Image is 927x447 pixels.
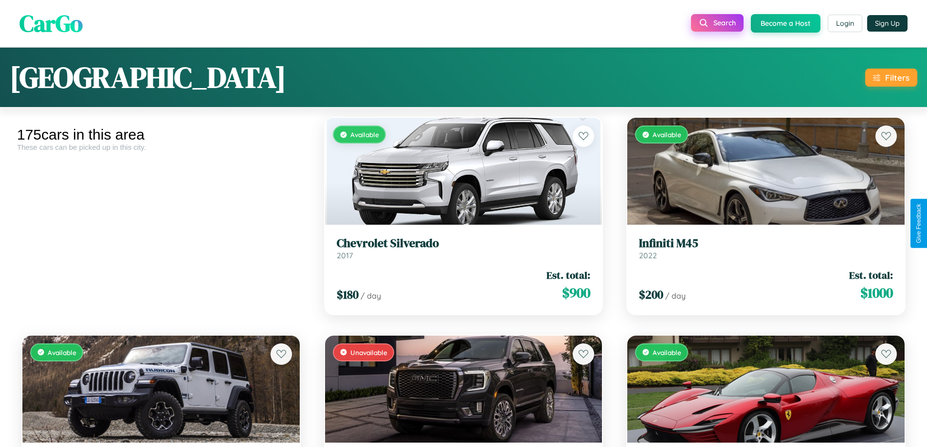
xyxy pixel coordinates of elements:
span: Est. total: [849,268,893,282]
span: Est. total: [546,268,590,282]
span: / day [361,291,381,301]
span: Available [653,130,681,139]
span: Unavailable [350,348,387,357]
div: Filters [885,72,909,83]
button: Login [828,15,862,32]
span: $ 1000 [860,283,893,303]
span: $ 180 [337,286,359,303]
span: Available [653,348,681,357]
span: CarGo [19,7,83,39]
span: / day [665,291,686,301]
button: Search [691,14,744,32]
h1: [GEOGRAPHIC_DATA] [10,57,286,97]
span: Available [350,130,379,139]
button: Filters [865,69,917,87]
div: These cars can be picked up in this city. [17,143,305,151]
h3: Infiniti M45 [639,236,893,250]
h3: Chevrolet Silverado [337,236,591,250]
div: 175 cars in this area [17,126,305,143]
span: $ 900 [562,283,590,303]
button: Sign Up [867,15,908,32]
span: 2022 [639,250,657,260]
span: Search [713,18,736,27]
span: $ 200 [639,286,663,303]
span: Available [48,348,76,357]
span: 2017 [337,250,353,260]
a: Chevrolet Silverado2017 [337,236,591,260]
div: Give Feedback [915,204,922,243]
button: Become a Host [751,14,820,33]
a: Infiniti M452022 [639,236,893,260]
